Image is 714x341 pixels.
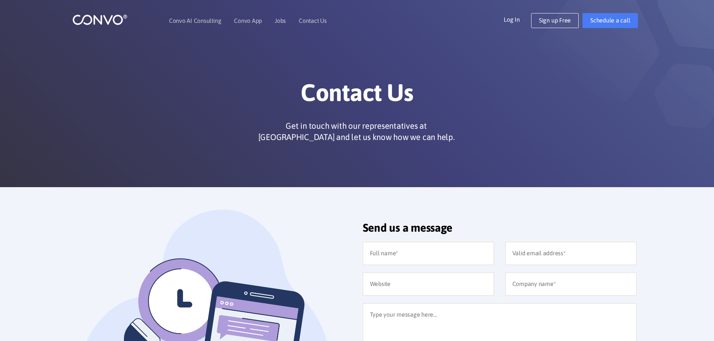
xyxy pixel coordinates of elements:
a: Log In [504,13,531,25]
a: Contact Us [299,18,327,24]
a: Schedule a call [582,13,638,28]
input: Company name* [505,273,636,296]
a: Jobs [275,18,286,24]
a: Convo AI Consulting [169,18,221,24]
h2: Send us a message [363,221,636,240]
input: Valid email address* [505,242,636,265]
p: Get in touch with our representatives at [GEOGRAPHIC_DATA] and let us know how we can help. [255,120,458,143]
h1: Contact Us [149,78,565,113]
input: Website [363,273,494,296]
img: logo_1.png [72,14,127,25]
input: Full name* [363,242,494,265]
a: Convo App [234,18,262,24]
a: Sign up Free [531,13,579,28]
